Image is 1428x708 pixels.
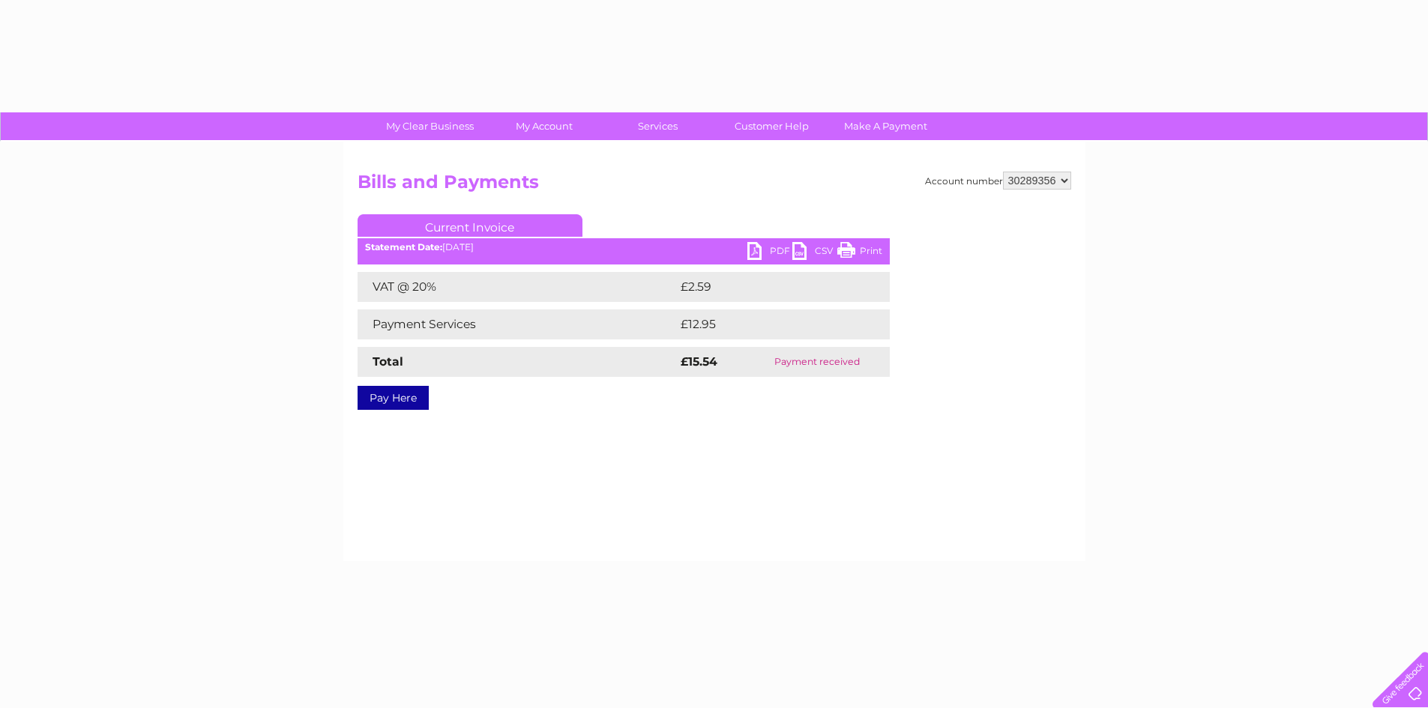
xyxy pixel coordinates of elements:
strong: Total [373,354,403,369]
a: Services [596,112,720,140]
div: [DATE] [358,242,890,252]
a: Pay Here [358,386,429,410]
a: CSV [792,242,837,264]
a: My Account [482,112,606,140]
h2: Bills and Payments [358,172,1071,200]
a: PDF [747,242,792,264]
strong: £15.54 [681,354,717,369]
div: Account number [925,172,1071,190]
td: £2.59 [677,272,855,302]
b: Statement Date: [365,241,442,252]
td: £12.95 [677,309,858,339]
td: Payment Services [358,309,677,339]
td: VAT @ 20% [358,272,677,302]
a: Customer Help [710,112,834,140]
td: Payment received [745,347,889,377]
a: Print [837,242,882,264]
a: Make A Payment [824,112,948,140]
a: My Clear Business [368,112,492,140]
a: Current Invoice [358,214,582,237]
